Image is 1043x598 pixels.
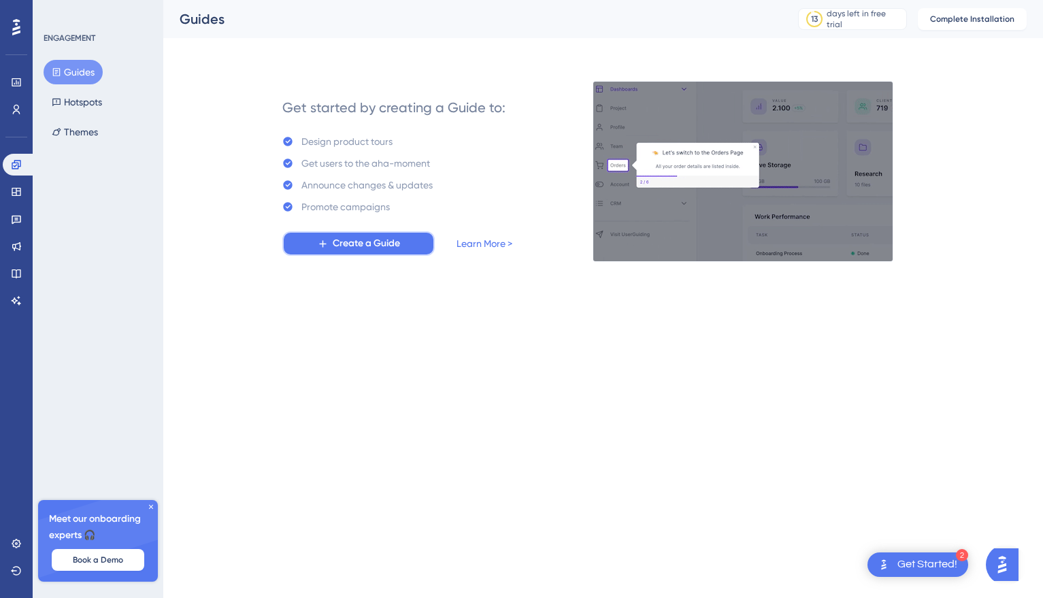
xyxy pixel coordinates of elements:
div: Announce changes & updates [301,177,433,193]
iframe: UserGuiding AI Assistant Launcher [986,544,1027,585]
span: Create a Guide [333,235,400,252]
div: Get users to the aha-moment [301,155,430,171]
div: Get Started! [897,557,957,572]
span: Meet our onboarding experts 🎧 [49,511,147,544]
div: Open Get Started! checklist, remaining modules: 2 [867,552,968,577]
button: Create a Guide [282,231,435,256]
div: 13 [811,14,818,24]
div: Get started by creating a Guide to: [282,98,506,117]
button: Complete Installation [918,8,1027,30]
button: Themes [44,120,106,144]
button: Hotspots [44,90,110,114]
a: Learn More > [457,235,512,252]
div: 2 [956,549,968,561]
img: launcher-image-alternative-text [876,557,892,573]
div: Guides [180,10,764,29]
div: Promote campaigns [301,199,390,215]
span: Complete Installation [930,14,1014,24]
div: ENGAGEMENT [44,33,95,44]
div: days left in free trial [827,8,902,30]
button: Guides [44,60,103,84]
img: 21a29cd0e06a8f1d91b8bced9f6e1c06.gif [593,81,893,262]
button: Book a Demo [52,549,144,571]
span: Book a Demo [73,554,123,565]
div: Design product tours [301,133,393,150]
